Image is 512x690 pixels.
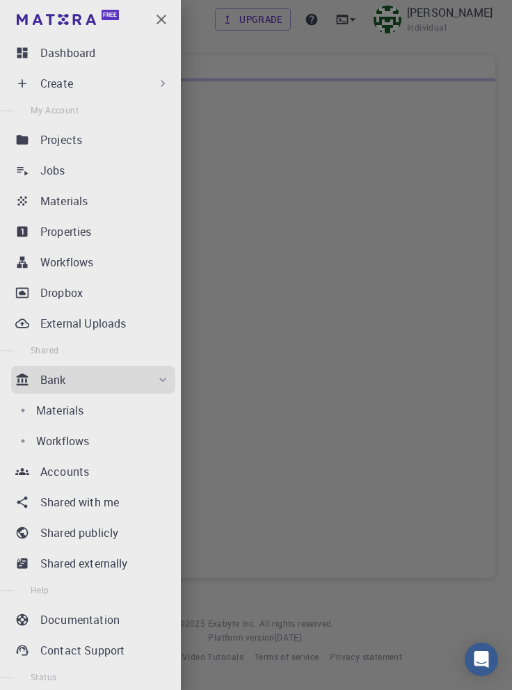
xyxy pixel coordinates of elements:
[40,193,88,209] p: Materials
[11,126,175,154] a: Projects
[11,366,175,394] div: Bank
[103,11,117,19] span: Free
[40,75,73,92] p: Create
[11,519,175,547] a: Shared publicly
[40,284,83,301] p: Dropbox
[11,39,175,67] a: Dashboard
[11,636,175,664] a: Contact Support
[29,10,72,22] span: Destek
[31,104,79,115] span: My Account
[36,402,83,419] p: Materials
[40,162,65,179] p: Jobs
[11,187,175,215] a: Materials
[11,70,175,97] div: Create
[11,157,175,184] a: Jobs
[11,549,175,577] a: Shared externally
[40,223,92,240] p: Properties
[11,248,175,276] a: Workflows
[11,279,175,307] a: Dropbox
[14,8,125,31] a: Free
[40,254,93,271] p: Workflows
[11,396,170,424] a: Materials
[40,524,118,541] p: Shared publicly
[11,218,175,246] a: Properties
[31,584,49,595] span: Help
[40,45,95,61] p: Dashboard
[11,458,175,486] a: Accounts
[11,488,175,516] a: Shared with me
[40,463,89,480] p: Accounts
[40,642,125,659] p: Contact Support
[40,315,126,332] p: External Uploads
[11,427,170,455] a: Workflows
[40,131,82,148] p: Projects
[31,671,56,682] span: Status
[11,310,175,337] a: External Uploads
[36,433,89,449] p: Workflows
[465,643,498,676] div: Open Intercom Messenger
[40,371,66,388] p: Bank
[31,344,58,355] span: Shared
[17,14,96,25] img: logo
[40,555,128,572] p: Shared externally
[40,494,119,511] p: Shared with me
[40,611,120,628] p: Documentation
[11,606,175,634] a: Documentation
